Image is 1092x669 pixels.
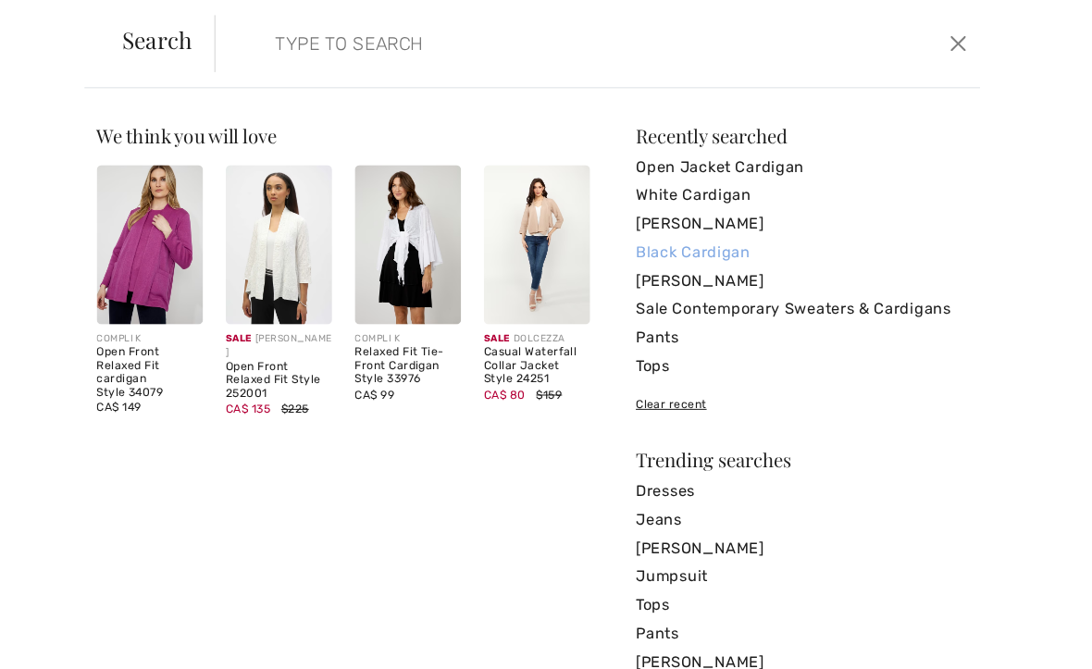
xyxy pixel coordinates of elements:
[499,161,602,316] img: Casual Waterfall Collar Jacket Style 24251. White
[647,386,971,403] div: Clear recent
[121,119,297,144] span: We think you will love
[647,149,971,177] a: Open Jacket Cardigan
[647,232,971,260] a: Black Cardigan
[647,521,971,549] a: [PERSON_NAME]
[247,325,272,336] span: Sale
[121,161,225,316] img: Open Front Relaxed Fit cardigan Style 34079. Off White
[373,378,412,391] span: CA$ 99
[647,343,971,371] a: Tops
[647,604,971,632] a: Pants
[647,204,971,232] a: [PERSON_NAME]
[247,352,351,390] div: Open Front Relaxed Fit Style 252001
[373,161,477,316] img: Relaxed Fit Tie-Front Cardigan Style 33976. White
[550,378,575,391] span: $159
[43,13,81,30] span: Help
[146,28,214,50] span: Search
[121,390,165,403] span: CA$ 149
[647,549,971,576] a: Jumpsuit
[499,338,602,376] div: Casual Waterfall Collar Jacket Style 24251
[373,338,477,376] div: Relaxed Fit Tie-Front Cardigan Style 33976
[647,465,971,493] a: Dresses
[247,324,351,352] div: [PERSON_NAME]
[373,324,477,338] div: COMPLI K
[647,632,971,660] a: [PERSON_NAME]
[647,260,971,288] a: [PERSON_NAME]
[949,28,975,57] button: Close
[499,325,524,336] span: Sale
[647,440,971,458] div: Trending searches
[247,392,291,405] span: CA$ 135
[647,316,971,343] a: Pants
[647,177,971,204] a: White Cardigan
[247,161,351,316] img: Open Front Relaxed Fit Style 252001. White
[647,576,971,604] a: Tops
[647,123,971,142] div: Recently searched
[647,493,971,521] a: Jeans
[647,288,971,316] a: Sale Contemporary Sweaters & Cardigans
[121,324,225,338] div: COMPLI K
[301,392,328,405] span: $225
[281,15,782,70] input: TYPE TO SEARCH
[499,324,602,338] div: DOLCEZZA
[499,378,540,391] span: CA$ 80
[121,338,225,389] div: Open Front Relaxed Fit cardigan Style 34079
